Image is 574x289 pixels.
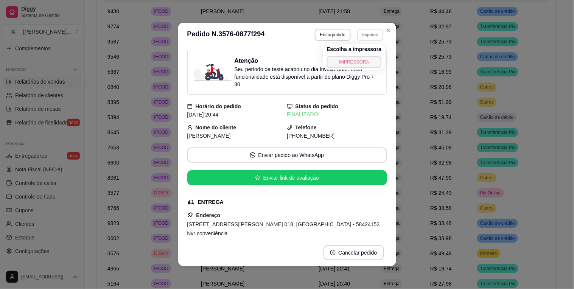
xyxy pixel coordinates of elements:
strong: Endereço [196,212,221,218]
span: close-circle [330,250,336,255]
span: desktop [287,104,292,109]
span: [PHONE_NUMBER] [287,133,335,139]
strong: Status do pedido [296,103,339,109]
div: FINALIZADO [287,110,387,118]
p: Seu período de teste acabou no dia Invalid Date . Essa funcionalidade está disponível a partir do... [235,65,381,88]
button: Editarpedido [315,29,351,41]
span: star [255,175,260,180]
button: whats-appEnviar pedido ao WhatsApp [187,148,387,163]
h4: Escolha a impressora [327,45,382,53]
span: pushpin [187,212,193,218]
strong: Nome do cliente [196,124,236,131]
span: user [187,125,193,130]
div: ENTREGA [198,198,224,206]
strong: Telefone [296,124,317,131]
span: whats-app [250,152,255,158]
span: [DATE] 20:44 [187,112,219,118]
button: IMPRESSORA [327,56,382,68]
img: delivery-image [194,64,232,81]
span: [PERSON_NAME] [187,133,231,139]
button: starEnviar link de avaliação [187,170,387,185]
span: phone [287,125,292,130]
button: Close [383,24,395,36]
h3: Pedido N. 3576-0877f294 [187,29,265,41]
strong: Horário do pedido [196,103,241,109]
h3: Atenção [235,56,381,65]
button: close-circleCancelar pedido [324,245,384,260]
span: calendar [187,104,193,109]
button: Imprimir [357,29,383,40]
span: [STREET_ADDRESS][PERSON_NAME] 018, [GEOGRAPHIC_DATA] - 58424152 Nvr conveniência [187,221,380,236]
